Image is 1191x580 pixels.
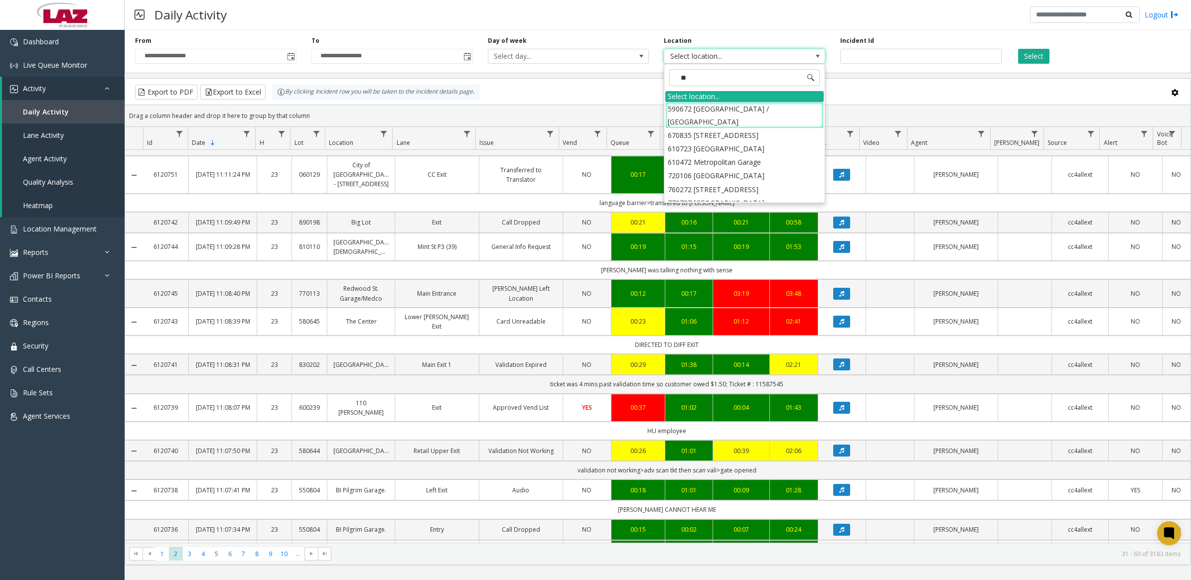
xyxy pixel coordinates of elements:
[10,249,18,257] img: 'icon'
[1115,218,1156,227] a: NO
[671,485,707,495] a: 01:01
[1169,289,1185,298] a: NO
[892,127,905,140] a: Video Filter Menu
[1058,218,1102,227] a: cc4allext
[1166,127,1179,140] a: Voice Bot Filter Menu
[195,170,250,179] a: [DATE] 11:11:24 PM
[582,218,592,227] span: NO
[143,336,1191,354] td: DIRECTED TO DIFF EXIT
[298,525,321,534] a: 550804
[298,170,321,179] a: 060129
[1169,360,1185,369] a: NO
[569,289,605,298] a: NO
[195,446,250,456] a: [DATE] 11:07:50 PM
[143,547,156,561] span: Go to the previous page
[1169,403,1185,412] a: NO
[920,446,992,456] a: [PERSON_NAME]
[617,446,659,456] a: 00:26
[485,284,557,303] a: [PERSON_NAME] Left Location
[582,525,592,534] span: NO
[671,525,707,534] a: 00:02
[617,403,659,412] div: 00:37
[129,547,143,561] span: Go to the first page
[485,165,557,184] a: Transferred to Translator
[23,224,97,233] span: Location Management
[617,485,659,495] div: 00:18
[485,485,557,495] a: Audio
[298,485,321,495] a: 550804
[333,525,389,534] a: BI Pilgrim Garage.
[582,360,592,369] span: NO
[2,77,125,100] a: Activity
[776,317,812,326] div: 02:41
[401,218,472,227] a: Exit
[460,127,473,140] a: Lane Filter Menu
[569,485,605,495] a: NO
[719,317,763,326] a: 01:12
[665,142,824,155] li: 610723 [GEOGRAPHIC_DATA]
[23,107,69,116] span: Daily Activity
[665,102,824,128] li: 590672 [GEOGRAPHIC_DATA] / [GEOGRAPHIC_DATA]
[200,85,266,100] button: Export to Excel
[617,525,659,534] div: 00:15
[143,500,1191,519] td: [PERSON_NAME] CANNOT HEAR ME
[719,360,763,369] div: 00:14
[23,130,64,140] span: Lane Activity
[1058,170,1102,179] a: cc4allext
[671,242,707,251] a: 01:15
[143,422,1191,440] td: HU employee
[569,446,605,456] a: NO
[719,403,763,412] a: 00:04
[617,218,659,227] div: 00:21
[298,446,321,456] a: 580644
[2,100,125,123] a: Daily Activity
[664,49,792,63] span: Select location...
[776,403,812,412] a: 01:43
[1058,317,1102,326] a: cc4allext
[263,525,286,534] a: 23
[1058,242,1102,251] a: cc4allext
[23,364,61,374] span: Call Centers
[125,361,143,369] a: Collapse Details
[10,38,18,46] img: 'icon'
[196,547,210,561] span: Page 4
[719,218,763,227] div: 00:21
[485,360,557,369] a: Validation Expired
[719,446,763,456] a: 00:39
[135,2,145,27] img: pageIcon
[776,525,812,534] div: 00:24
[665,128,824,142] li: 670835 [STREET_ADDRESS]
[1058,403,1102,412] a: cc4allext
[1058,360,1102,369] a: cc4allext
[125,171,143,179] a: Collapse Details
[143,461,1191,479] td: validation not working>adv scan tkt then scan vali>gate opened
[285,49,296,63] span: Toggle popup
[569,403,605,412] a: YES
[1058,525,1102,534] a: cc4allext
[617,360,659,369] div: 00:29
[719,485,763,495] a: 00:09
[333,317,389,326] a: The Center
[10,366,18,374] img: 'icon'
[569,525,605,534] a: NO
[543,127,557,140] a: Issue Filter Menu
[920,242,992,251] a: [PERSON_NAME]
[298,242,321,251] a: 810110
[671,403,707,412] a: 01:02
[1058,446,1102,456] a: cc4allext
[582,170,592,179] span: NO
[485,218,557,227] a: Call Dropped
[582,317,592,326] span: NO
[569,360,605,369] a: NO
[143,375,1191,393] td: ticket was 4 mins past validation time so customer owed $1.50; Ticket # : 11587545
[10,413,18,421] img: 'icon'
[665,183,824,196] li: 760272 [STREET_ADDRESS]
[617,317,659,326] div: 00:23
[263,446,286,456] a: 23
[617,289,659,298] a: 00:12
[1018,49,1049,64] button: Select
[401,403,472,412] a: Exit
